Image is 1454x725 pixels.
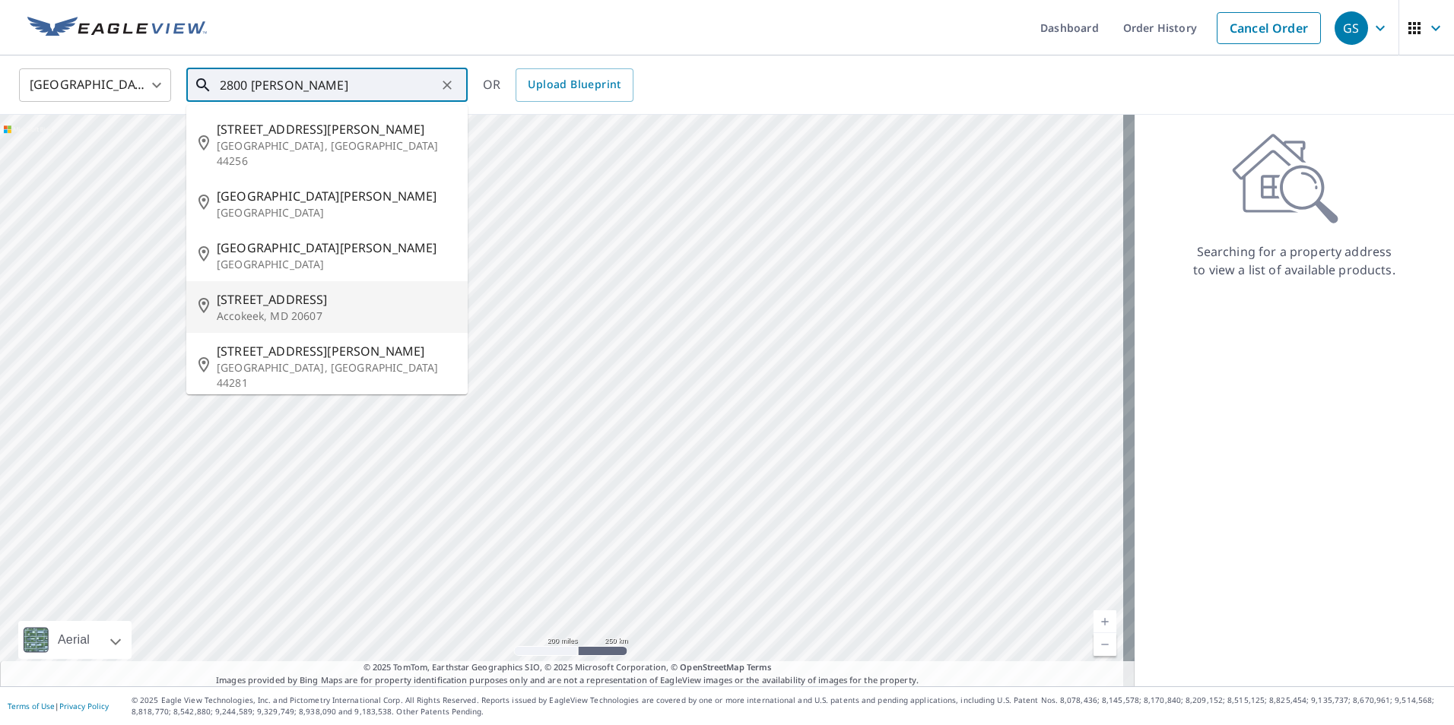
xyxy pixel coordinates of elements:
[747,661,772,673] a: Terms
[483,68,633,102] div: OR
[217,138,456,169] p: [GEOGRAPHIC_DATA], [GEOGRAPHIC_DATA] 44256
[680,661,744,673] a: OpenStreetMap
[217,342,456,360] span: [STREET_ADDRESS][PERSON_NAME]
[18,621,132,659] div: Aerial
[1094,633,1116,656] a: Current Level 5, Zoom Out
[516,68,633,102] a: Upload Blueprint
[217,239,456,257] span: [GEOGRAPHIC_DATA][PERSON_NAME]
[363,661,772,674] span: © 2025 TomTom, Earthstar Geographics SIO, © 2025 Microsoft Corporation, ©
[217,290,456,309] span: [STREET_ADDRESS]
[1192,242,1396,279] p: Searching for a property address to view a list of available products.
[1335,11,1368,45] div: GS
[27,17,207,40] img: EV Logo
[53,621,94,659] div: Aerial
[59,701,109,711] a: Privacy Policy
[217,309,456,324] p: Accokeek, MD 20607
[132,695,1446,717] p: © 2025 Eagle View Technologies, Inc. and Pictometry International Corp. All Rights Reserved. Repo...
[217,205,456,220] p: [GEOGRAPHIC_DATA]
[217,257,456,272] p: [GEOGRAPHIC_DATA]
[220,64,437,106] input: Search by address or latitude-longitude
[437,74,458,96] button: Clear
[528,75,621,94] span: Upload Blueprint
[19,64,171,106] div: [GEOGRAPHIC_DATA]
[1217,12,1321,44] a: Cancel Order
[217,360,456,391] p: [GEOGRAPHIC_DATA], [GEOGRAPHIC_DATA] 44281
[8,701,109,711] p: |
[217,120,456,138] span: [STREET_ADDRESS][PERSON_NAME]
[1094,610,1116,633] a: Current Level 5, Zoom In
[8,701,55,711] a: Terms of Use
[217,187,456,205] span: [GEOGRAPHIC_DATA][PERSON_NAME]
